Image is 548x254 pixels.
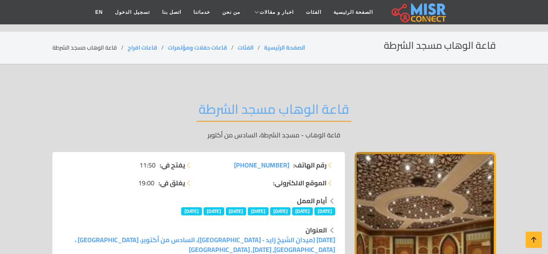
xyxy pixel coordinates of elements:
[181,207,202,215] span: [DATE]
[204,207,224,215] span: [DATE]
[226,207,247,215] span: [DATE]
[384,40,496,52] h2: قاعة الوهاب مسجد الشرطة
[260,9,294,16] span: اخبار و مقالات
[273,178,327,188] strong: الموقع الالكتروني:
[89,4,109,20] a: EN
[300,4,327,20] a: الفئات
[52,43,128,52] li: قاعة الوهاب مسجد الشرطة
[246,4,300,20] a: اخبار و مقالات
[238,42,253,53] a: الفئات
[52,130,496,140] p: قاعة الوهاب - مسجد الشرطة، السادس من أكتوبر
[314,207,335,215] span: [DATE]
[187,4,216,20] a: خدماتنا
[138,178,154,188] span: 19:00
[158,178,185,188] strong: يغلق في:
[160,160,185,170] strong: يفتح في:
[156,4,187,20] a: اتصل بنا
[234,160,289,170] a: [PHONE_NUMBER]
[234,159,289,171] span: [PHONE_NUMBER]
[270,207,291,215] span: [DATE]
[297,195,327,207] strong: أيام العمل
[392,2,446,22] img: main.misr_connect
[168,42,227,53] a: قاعات حفلات ومؤتمرات
[248,207,269,215] span: [DATE]
[109,4,156,20] a: تسجيل الدخول
[292,207,313,215] span: [DATE]
[293,160,327,170] strong: رقم الهاتف:
[264,42,305,53] a: الصفحة الرئيسية
[197,101,351,122] h2: قاعة الوهاب مسجد الشرطة
[305,224,327,236] strong: العنوان
[128,42,157,53] a: قاعات افراح
[139,160,156,170] span: 11:50
[327,4,379,20] a: الصفحة الرئيسية
[216,4,246,20] a: من نحن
